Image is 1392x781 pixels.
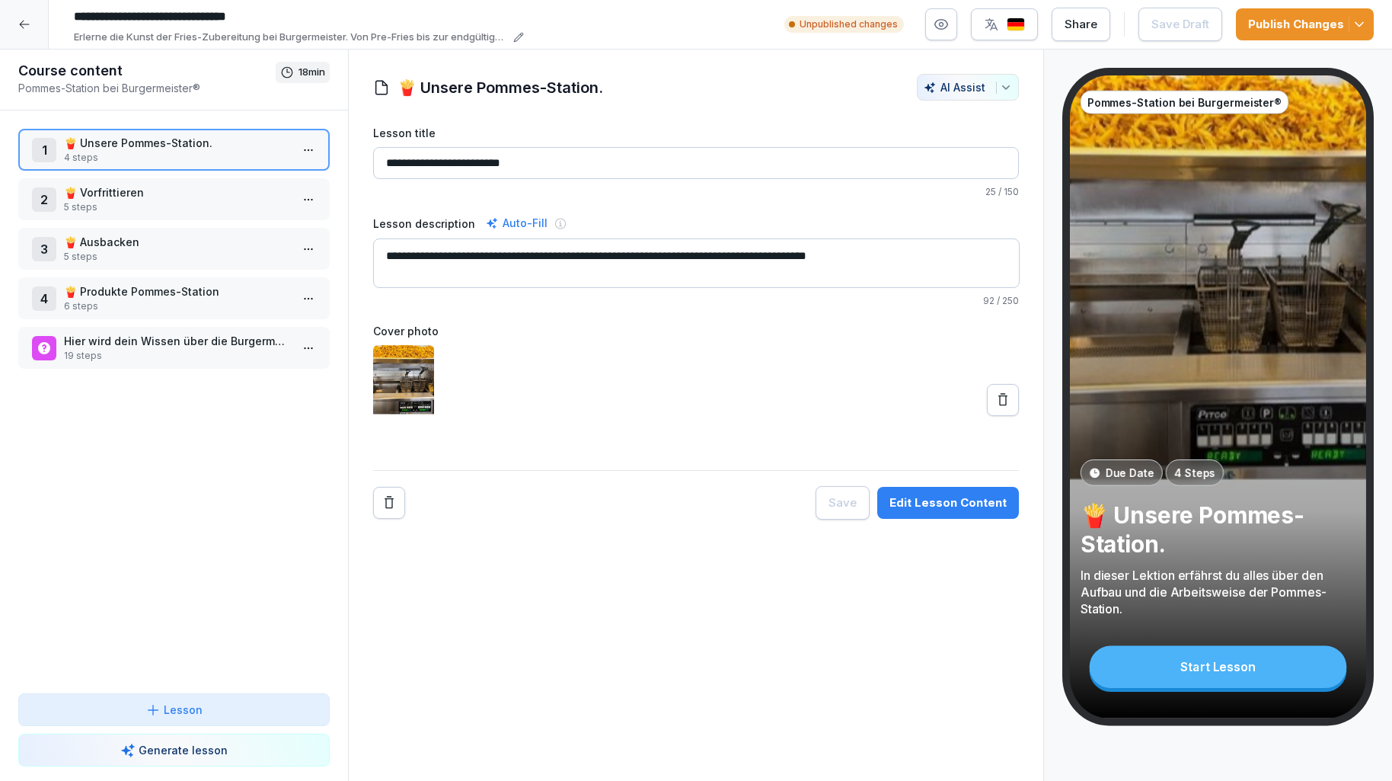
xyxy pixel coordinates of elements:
div: Edit Lesson Content [889,495,1007,511]
p: 6 steps [64,299,290,313]
div: 4 [32,286,56,311]
div: 3🍟 Ausbacken5 steps [18,228,330,270]
button: Remove [373,487,405,519]
p: Lesson [164,702,203,718]
p: 🍟 Vorfrittieren [64,184,290,200]
p: 4 Steps [1174,465,1215,481]
h1: 🍟 Unsere Pommes-Station. [397,76,603,99]
p: 🍟 Ausbacken [64,234,290,250]
p: Generate lesson [139,742,228,758]
label: Lesson title [373,125,1019,141]
div: Save Draft [1151,16,1209,33]
img: de.svg [1007,18,1025,32]
button: Edit Lesson Content [877,487,1019,519]
p: 🍟 Produkte Pommes-Station [64,283,290,299]
p: 4 steps [64,151,290,165]
p: Pommes-Station bei Burgermeister® [1087,94,1282,110]
span: 92 [983,295,995,306]
p: 18 min [299,65,325,80]
p: Erlerne die Kunst der Fries-Zubereitung bei Burgermeister. Von Pre-Fries bis zur endgültigen Zube... [74,30,509,45]
p: 19 steps [64,349,290,363]
button: Save [816,486,870,520]
button: Lesson [18,693,330,726]
div: Hier wird dein Wissen über die Burgermeister Fries abgefragt:19 steps [18,327,330,369]
div: 2🍟 Vorfrittieren5 steps [18,178,330,220]
div: AI Assist [924,81,1012,94]
div: 4🍟 Produkte Pommes-Station6 steps [18,277,330,319]
div: 2 [32,187,56,212]
p: In dieser Lektion erfährst du alles über den Aufbau und die Arbeitsweise der Pommes-Station. [1081,568,1355,617]
div: 1 [32,138,56,162]
div: 3 [32,237,56,261]
button: Publish Changes [1236,8,1374,40]
label: Lesson description [373,216,475,232]
p: / 150 [373,185,1019,199]
p: Pommes-Station bei Burgermeister® [18,80,276,96]
p: Due Date [1105,465,1154,481]
button: Share [1052,8,1110,41]
p: Unpublished changes [800,18,898,31]
div: Publish Changes [1248,16,1362,33]
button: Generate lesson [18,734,330,767]
button: Save Draft [1138,8,1222,41]
button: AI Assist [917,74,1019,101]
img: y9dz8iz5qoz87lkh2m3s5q98.png [373,345,434,455]
p: 5 steps [64,200,290,214]
div: Save [828,495,857,511]
h1: Course content [18,62,276,80]
div: Auto-Fill [483,214,551,232]
span: 25 [985,186,996,197]
label: Cover photo [373,323,1019,339]
div: Start Lesson [1090,646,1347,688]
p: 🍟 Unsere Pommes-Station. [64,135,290,151]
p: 5 steps [64,250,290,264]
p: 🍟 Unsere Pommes-Station. [1081,501,1355,558]
div: Share [1065,16,1097,33]
p: Hier wird dein Wissen über die Burgermeister Fries abgefragt: [64,333,290,349]
div: 1🍟 Unsere Pommes-Station.4 steps [18,129,330,171]
p: / 250 [373,294,1019,308]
